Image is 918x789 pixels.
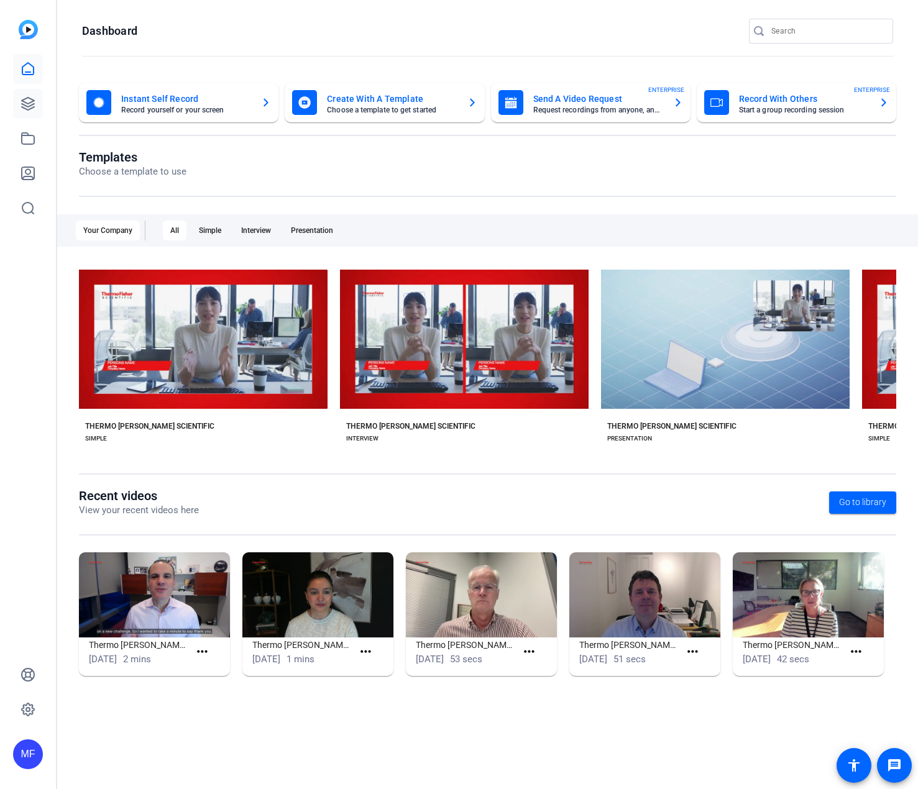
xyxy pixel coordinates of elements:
img: blue-gradient.svg [19,20,38,39]
mat-icon: message [887,758,902,773]
div: THERMO [PERSON_NAME] SCIENTIFIC [607,421,737,431]
span: [DATE] [416,654,444,665]
div: SIMPLE [85,434,107,444]
h1: Dashboard [82,24,137,39]
span: 53 secs [450,654,482,665]
div: PRESENTATION [607,434,652,444]
div: MF [13,739,43,769]
span: Go to library [839,496,886,509]
mat-card-title: Create With A Template [327,91,457,106]
img: Thermo Fisher Scientific Simple (42504) [733,552,884,637]
h1: Thermo [PERSON_NAME] Scientific Simple (44058) [89,637,190,652]
h1: Thermo [PERSON_NAME] Scientific Simple (42958) [416,637,516,652]
mat-card-subtitle: Request recordings from anyone, anywhere [533,106,663,114]
mat-icon: more_horiz [521,644,537,660]
span: [DATE] [579,654,607,665]
input: Search [771,24,883,39]
mat-card-title: Instant Self Record [121,91,251,106]
span: 1 mins [287,654,314,665]
img: Thermo Fisher Scientific Simple (42757) [569,552,720,637]
h1: Thermo [PERSON_NAME] Scientific Simple (42504) [743,637,843,652]
mat-icon: more_horiz [195,644,210,660]
mat-card-subtitle: Start a group recording session [739,106,869,114]
mat-card-subtitle: Choose a template to get started [327,106,457,114]
h1: Thermo [PERSON_NAME] Scientific Simple (42959) [252,637,353,652]
span: [DATE] [252,654,280,665]
span: ENTERPRISE [648,85,684,94]
div: THERMO [PERSON_NAME] SCIENTIFIC [346,421,475,431]
h1: Templates [79,150,186,165]
div: All [163,221,186,240]
button: Create With A TemplateChoose a template to get started [285,83,484,122]
a: Go to library [829,491,896,514]
span: 42 secs [777,654,809,665]
button: Send A Video RequestRequest recordings from anyone, anywhereENTERPRISE [491,83,691,122]
mat-icon: accessibility [847,758,861,773]
span: [DATE] [743,654,771,665]
button: Instant Self RecordRecord yourself or your screen [79,83,278,122]
span: ENTERPRISE [854,85,890,94]
span: 51 secs [613,654,646,665]
span: 2 mins [123,654,151,665]
mat-card-title: Record With Others [739,91,869,106]
mat-icon: more_horiz [685,644,700,660]
mat-card-subtitle: Record yourself or your screen [121,106,251,114]
div: INTERVIEW [346,434,379,444]
mat-icon: more_horiz [848,644,864,660]
div: THERMO [PERSON_NAME] SCIENTIFIC [85,421,214,431]
div: Interview [234,221,278,240]
div: Simple [191,221,229,240]
img: Thermo Fisher Scientific Simple (42958) [406,552,557,637]
div: Presentation [283,221,341,240]
button: Record With OthersStart a group recording sessionENTERPRISE [697,83,896,122]
span: [DATE] [89,654,117,665]
img: Thermo Fisher Scientific Simple (42959) [242,552,393,637]
h1: Recent videos [79,488,199,503]
mat-icon: more_horiz [358,644,374,660]
mat-card-title: Send A Video Request [533,91,663,106]
img: Thermo Fisher Scientific Simple (44058) [79,552,230,637]
p: View your recent videos here [79,503,199,518]
p: Choose a template to use [79,165,186,179]
div: Your Company [76,221,140,240]
h1: Thermo [PERSON_NAME] Scientific Simple (42757) [579,637,680,652]
div: SIMPLE [868,434,890,444]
